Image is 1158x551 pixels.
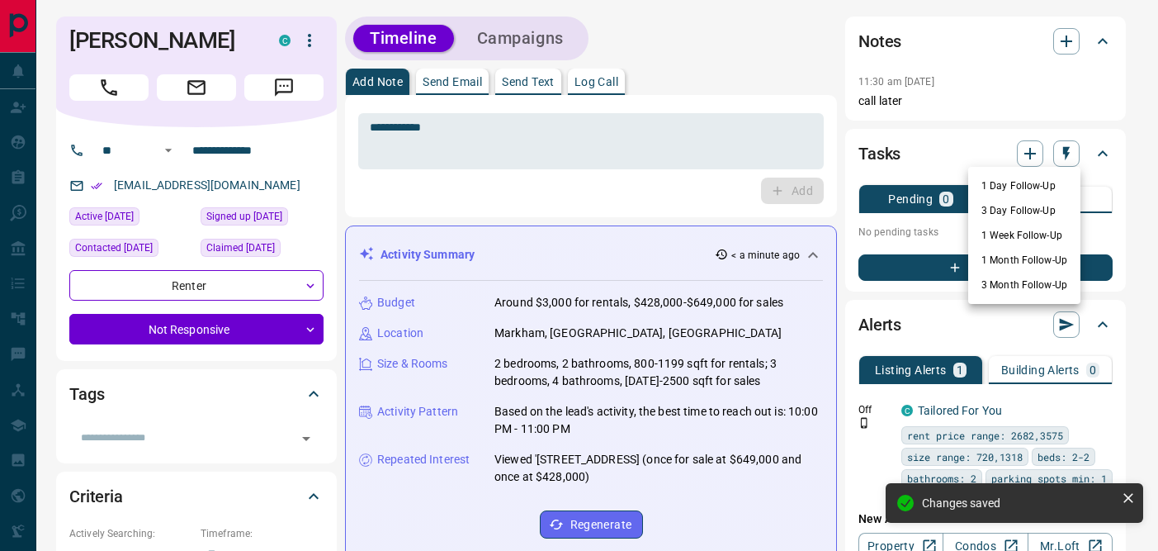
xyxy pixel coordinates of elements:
[968,223,1080,248] li: 1 Week Follow-Up
[922,496,1115,510] div: Changes saved
[968,173,1080,198] li: 1 Day Follow-Up
[968,248,1080,273] li: 1 Month Follow-Up
[968,198,1080,223] li: 3 Day Follow-Up
[968,273,1080,297] li: 3 Month Follow-Up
